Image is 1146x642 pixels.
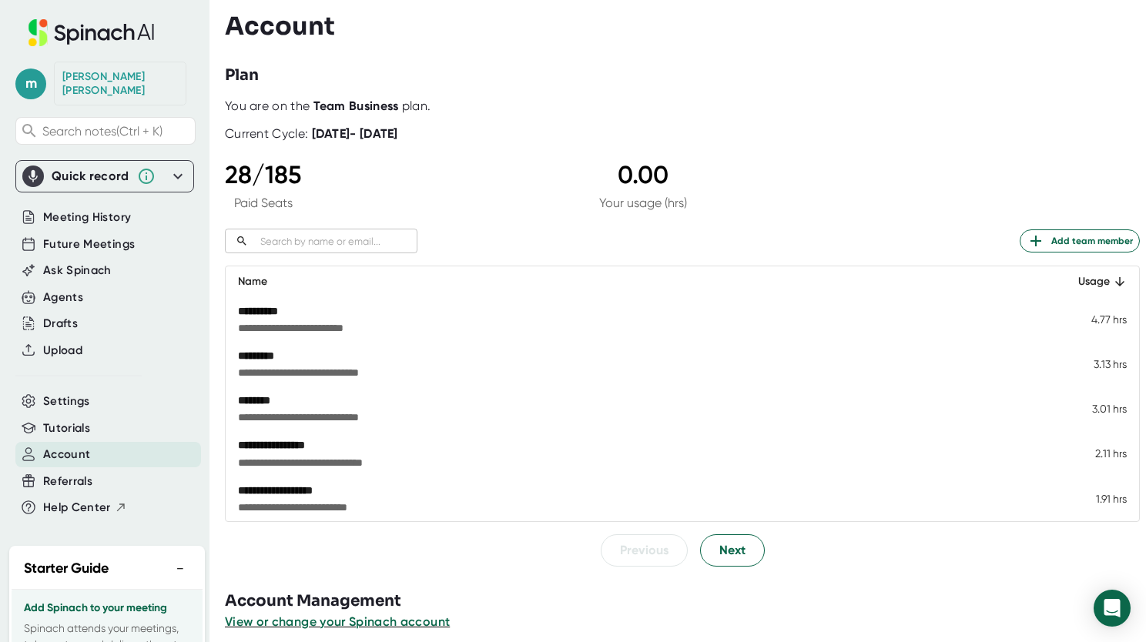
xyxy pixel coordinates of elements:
b: [DATE] - [DATE] [312,126,398,141]
button: Drafts [43,315,78,333]
div: 0.00 [599,160,687,189]
h3: Plan [225,64,259,87]
span: Search notes (Ctrl + K) [42,124,163,139]
input: Search by name or email... [254,232,417,250]
h3: Add Spinach to your meeting [24,602,190,614]
span: Previous [620,541,668,560]
button: Upload [43,342,82,359]
td: 3.01 hrs [839,386,1139,431]
div: You are on the plan. [225,99,1140,114]
div: 28 / 185 [225,160,301,189]
button: View or change your Spinach account [225,613,450,631]
div: Quick record [52,169,129,184]
span: Next [719,541,746,560]
td: 4.77 hrs [839,297,1139,342]
button: Help Center [43,499,127,517]
div: Paid Seats [225,196,301,210]
button: Agents [43,289,83,306]
h2: Starter Guide [24,558,109,579]
button: Meeting History [43,209,131,226]
button: Settings [43,393,90,410]
button: Tutorials [43,420,90,437]
td: 2.11 hrs [839,431,1139,476]
button: Add team member [1020,229,1140,252]
button: Future Meetings [43,236,135,253]
b: Team Business [313,99,399,113]
span: View or change your Spinach account [225,614,450,629]
td: 3.13 hrs [839,342,1139,386]
div: Usage [851,273,1127,291]
h3: Account Management [225,590,1146,613]
button: Referrals [43,473,92,490]
div: Myriam Martin [62,70,178,97]
div: Quick record [22,161,187,192]
button: Ask Spinach [43,262,112,279]
div: Name [238,273,826,291]
button: Next [700,534,765,567]
button: Account [43,446,90,463]
span: m [15,69,46,99]
div: Open Intercom Messenger [1094,590,1131,627]
h3: Account [225,12,335,41]
button: − [170,557,190,580]
div: Current Cycle: [225,126,398,142]
td: 1.91 hrs [839,476,1139,521]
div: Your usage (hrs) [599,196,687,210]
button: Previous [601,534,688,567]
span: Help Center [43,499,111,517]
span: Add team member [1027,232,1133,250]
